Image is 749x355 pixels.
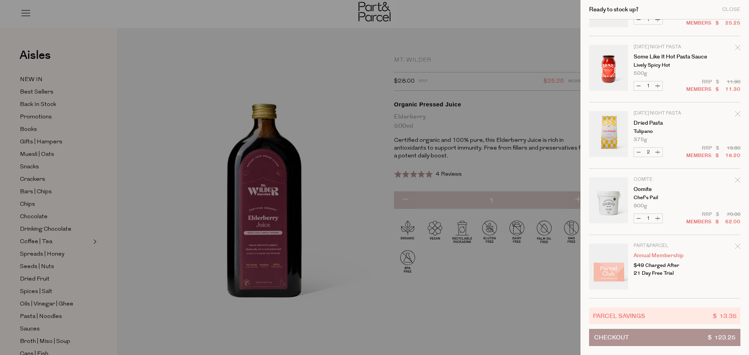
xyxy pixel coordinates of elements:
input: QTY Dried Pasta [643,148,653,157]
a: Annual Membership [634,253,694,258]
div: Remove Oomite [735,176,740,187]
a: Dried Pasta [634,120,694,126]
p: [DATE] Night Pasta [634,111,694,116]
a: Some Like it Hot Pasta Sauce [634,54,694,60]
div: Remove Annual Membership [735,242,740,253]
p: Part&Parcel [634,244,694,248]
input: QTY Some Like it Hot Pasta Sauce [643,81,653,90]
a: Oomite [634,187,694,192]
div: Remove Some Like it Hot Pasta Sauce [735,44,740,54]
div: Close [722,7,740,12]
span: 900g [634,203,647,208]
span: 375g [634,137,647,142]
span: $ 123.25 [708,329,735,346]
div: Remove Dried Pasta [735,110,740,120]
h2: Ready to stock up? [589,7,639,12]
p: Oomite [634,177,694,182]
p: $49 Charged After 21 Day Free Trial [634,261,694,277]
p: Lively Spicy Hot [634,63,694,68]
button: Checkout$ 123.25 [589,329,740,346]
input: QTY Oomite [643,214,653,223]
input: QTY Organic Pressed Juice [643,15,653,24]
span: $ 13.35 [713,311,737,320]
p: Chef's Pail [634,195,694,200]
span: Parcel Savings [593,311,645,320]
span: 500g [634,71,647,76]
span: Checkout [594,329,629,346]
p: [DATE] Night Pasta [634,45,694,49]
p: Tulipano [634,129,694,134]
